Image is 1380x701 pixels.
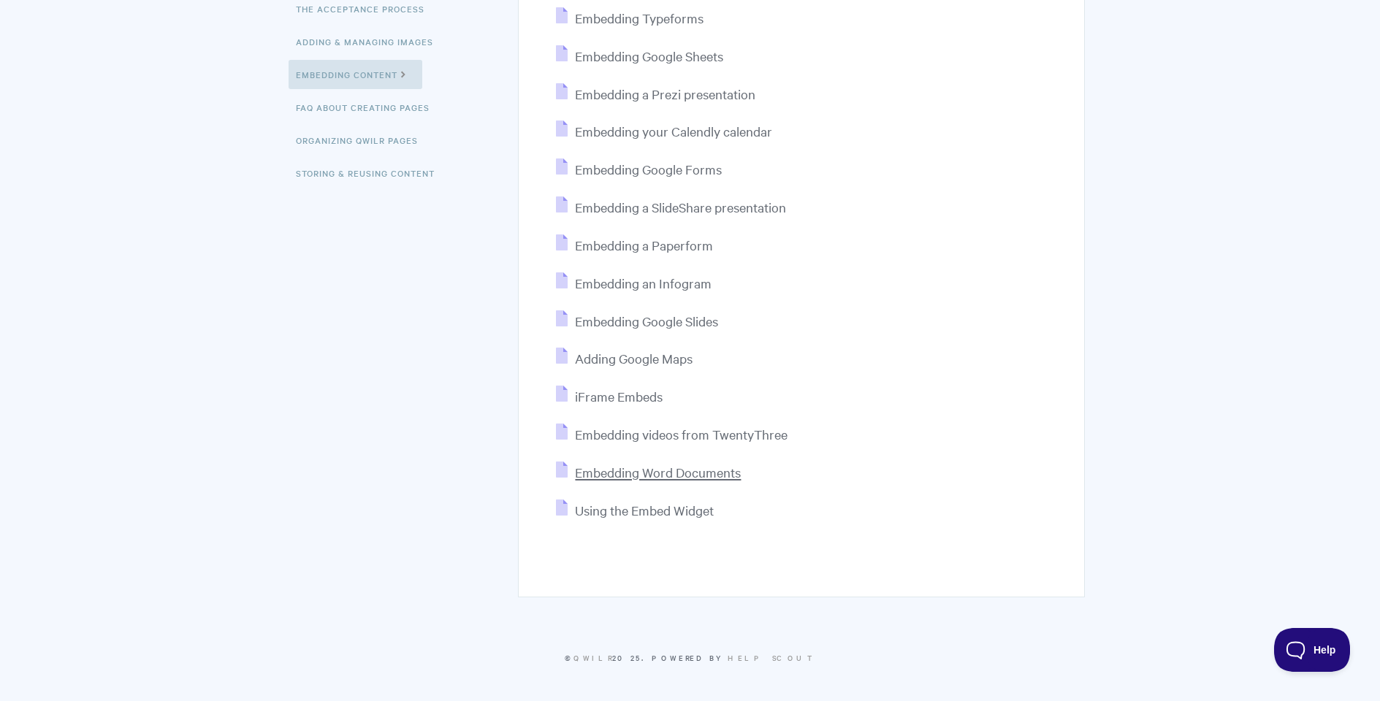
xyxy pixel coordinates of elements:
a: iFrame Embeds [556,388,663,405]
a: Embedding Google Forms [556,161,722,177]
a: Adding Google Maps [556,350,693,367]
span: Embedding your Calendly calendar [575,123,772,139]
a: FAQ About Creating Pages [296,93,441,122]
a: Storing & Reusing Content [296,158,446,188]
span: Embedding an Infogram [575,275,712,291]
a: Embedding Word Documents [556,464,741,480]
span: Embedding a Paperform [575,237,713,253]
a: Help Scout [728,652,816,663]
span: Powered by [652,652,816,663]
a: Embedding Google Slides [556,313,718,329]
a: Embedding a Prezi presentation [556,85,755,102]
span: Embedding a SlideShare presentation [575,199,786,215]
a: Organizing Qwilr Pages [296,126,429,155]
span: Embedding Google Slides [575,313,718,329]
a: Embedding videos from TwentyThree [556,426,788,443]
a: Embedding Typeforms [556,9,704,26]
span: Using the Embed Widget [575,502,714,518]
a: Embedding a SlideShare presentation [556,199,786,215]
a: Embedding your Calendly calendar [556,123,772,139]
a: Using the Embed Widget [556,502,714,518]
p: © 2025. [296,651,1085,664]
iframe: Toggle Customer Support [1274,628,1351,672]
a: Embedding an Infogram [556,275,712,291]
a: Embedding Google Sheets [556,47,723,64]
span: Embedding Typeforms [575,9,704,26]
span: Embedding Google Sheets [575,47,723,64]
span: Embedding videos from TwentyThree [575,426,788,443]
span: Adding Google Maps [575,350,693,367]
a: Qwilr [573,652,612,663]
span: Embedding Word Documents [575,464,741,480]
span: iFrame Embeds [575,388,663,405]
a: Adding & Managing Images [296,27,444,56]
span: Embedding Google Forms [575,161,722,177]
span: Embedding a Prezi presentation [575,85,755,102]
a: Embedding a Paperform [556,237,713,253]
a: Embedding Content [289,60,422,89]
